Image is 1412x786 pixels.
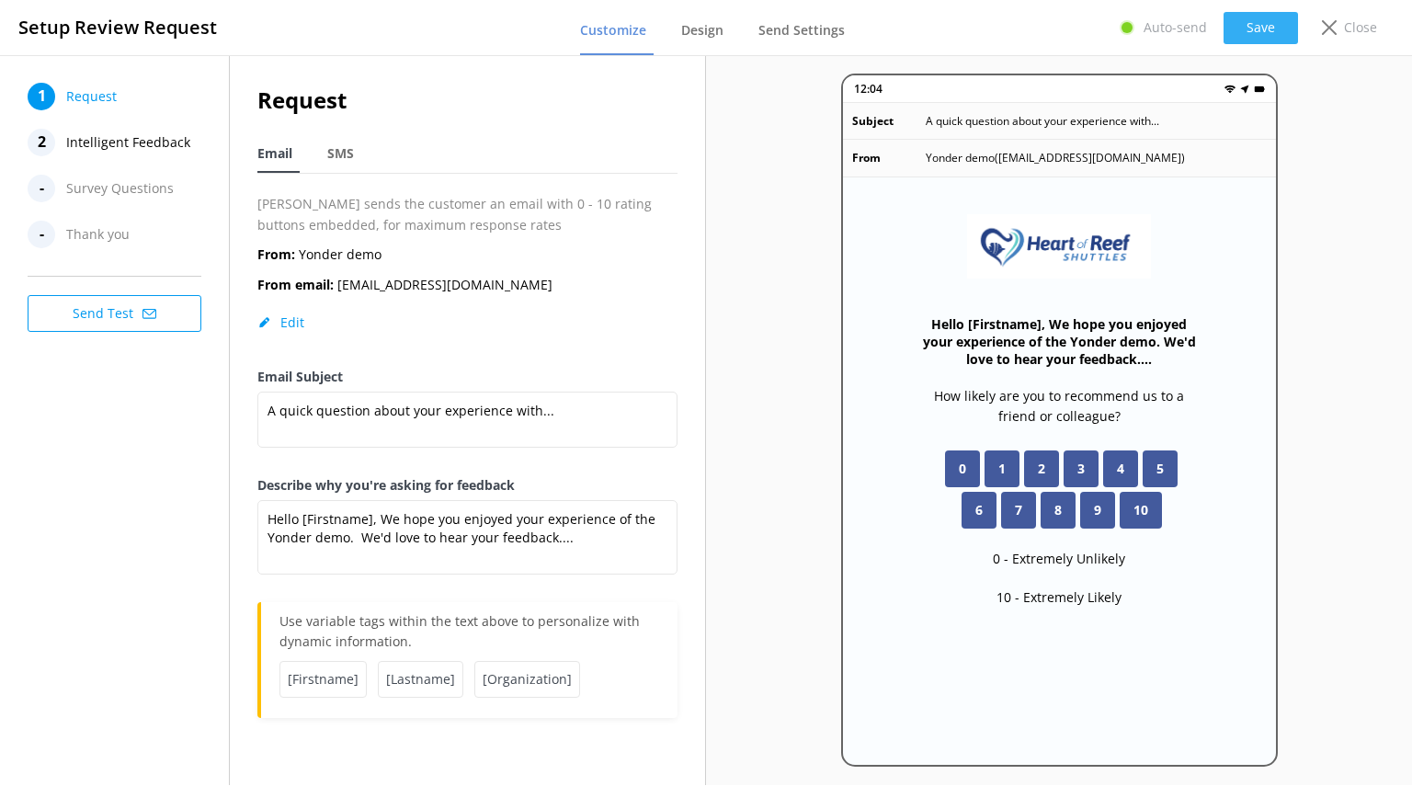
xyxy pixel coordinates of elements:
label: Describe why you're asking for feedback [257,475,678,496]
img: near-me.png [1239,84,1250,95]
p: Close [1344,17,1377,38]
span: 6 [975,500,983,520]
span: Send Settings [758,21,845,40]
textarea: A quick question about your experience with... [257,392,678,448]
span: Design [681,21,723,40]
span: Survey Questions [66,175,174,202]
p: Auto-send [1144,17,1207,38]
img: 71-1756857821.png [967,214,1151,279]
span: 4 [1117,459,1124,479]
span: Email [257,144,292,163]
span: Thank you [66,221,130,248]
button: Send Test [28,295,201,332]
span: [Firstname] [279,661,367,698]
p: A quick question about your experience with... [926,112,1159,130]
p: 10 - Extremely Likely [996,587,1122,608]
span: Customize [580,21,646,40]
p: Use variable tags within the text above to personalize with dynamic information. [279,611,659,661]
p: 0 - Extremely Unlikely [993,549,1125,569]
img: battery.png [1254,84,1265,95]
p: Subject [852,112,926,130]
span: 10 [1133,500,1148,520]
div: 1 [28,83,55,110]
span: [Organization] [474,661,580,698]
button: Edit [257,313,304,332]
span: 3 [1077,459,1085,479]
img: wifi.png [1224,84,1235,95]
textarea: Hello [Firstname], We hope you enjoyed your experience of the Yonder demo. We'd love to hear your... [257,500,678,575]
span: 9 [1094,500,1101,520]
span: [Lastname] [378,661,463,698]
span: 8 [1054,500,1062,520]
p: Yonder demo ( [EMAIL_ADDRESS][DOMAIN_NAME] ) [926,149,1185,166]
p: How likely are you to recommend us to a friend or colleague? [917,386,1202,427]
span: 0 [959,459,966,479]
div: 2 [28,129,55,156]
span: 1 [998,459,1006,479]
p: Yonder demo [257,245,381,265]
b: From email: [257,276,334,293]
span: 2 [1038,459,1045,479]
span: 7 [1015,500,1022,520]
span: 5 [1156,459,1164,479]
h3: Hello [Firstname], We hope you enjoyed your experience of the Yonder demo. We'd love to hear your... [917,315,1202,368]
p: [PERSON_NAME] sends the customer an email with 0 - 10 rating buttons embedded, for maximum respon... [257,194,678,235]
span: Intelligent Feedback [66,129,190,156]
span: Request [66,83,117,110]
p: [EMAIL_ADDRESS][DOMAIN_NAME] [257,275,552,295]
div: - [28,175,55,202]
button: Save [1224,12,1298,44]
label: Email Subject [257,367,678,387]
b: From: [257,245,295,263]
h3: Setup Review Request [18,13,217,42]
div: - [28,221,55,248]
p: 12:04 [854,80,882,97]
span: SMS [327,144,354,163]
p: From [852,149,926,166]
h2: Request [257,83,678,118]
